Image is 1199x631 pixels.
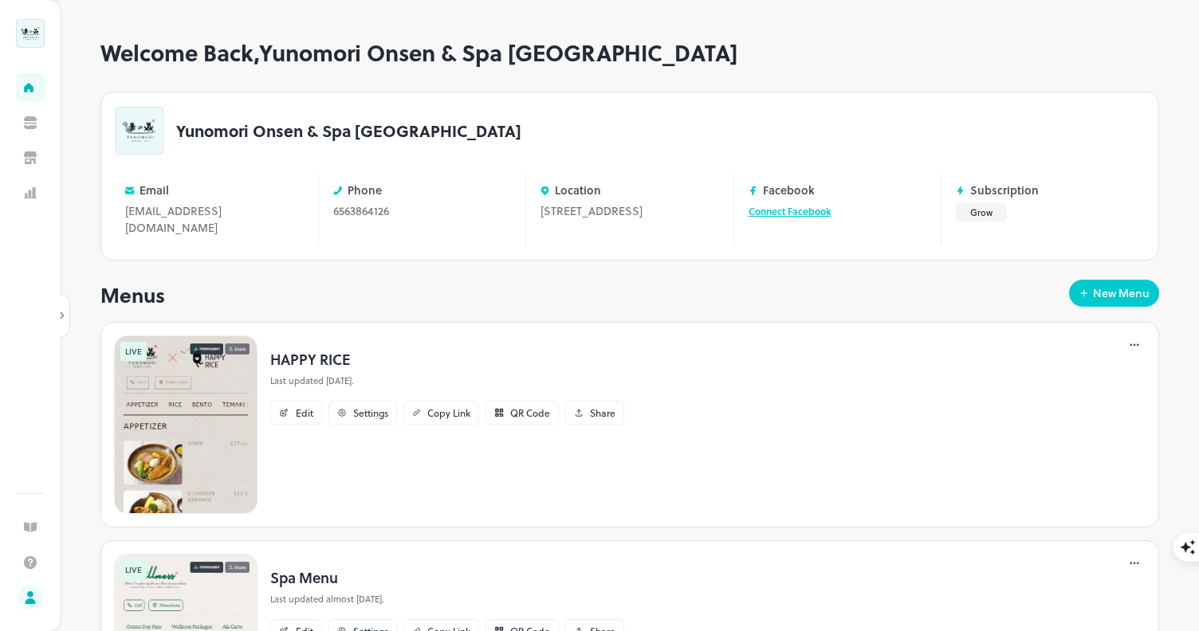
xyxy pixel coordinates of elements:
p: Yunomori Onsen & Spa [GEOGRAPHIC_DATA] [176,123,521,139]
p: Facebook [763,184,815,196]
p: Menus [100,280,165,310]
div: Edit [296,408,313,417]
div: Copy Link [427,408,470,417]
p: Spa Menu [270,566,624,588]
div: Yunomori Onsen & Spa Singapore [16,19,45,48]
p: Subscription [970,184,1039,196]
div: QR Code [510,408,550,417]
div: LIVE [120,342,147,361]
div: Analytics [16,178,45,207]
button: Grow [956,203,1007,221]
div: [STREET_ADDRESS] [541,202,719,219]
div: Share [590,408,615,417]
img: 1749805885425mcxpcr64zyo.png [114,335,257,514]
div: Help [16,548,45,583]
div: [EMAIL_ADDRESS][DOMAIN_NAME] [125,202,304,236]
div: Guides [16,513,45,548]
img: avatar [17,20,44,47]
p: Last updated almost [DATE]. [270,593,624,606]
a: Connect Facebook [749,204,831,218]
div: Settings [353,408,388,417]
img: avatar [116,108,163,154]
button: New Menu [1069,280,1159,307]
p: Email [140,184,169,196]
h1: Welcome Back, Yunomori Onsen & Spa [GEOGRAPHIC_DATA] [100,40,1159,66]
p: Last updated [DATE]. [270,374,624,388]
p: Location [555,184,601,196]
p: Phone [348,184,382,196]
div: My Business [16,143,45,172]
div: New Menu [1093,288,1150,299]
div: Item Manager [16,108,45,137]
div: 6563864126 [333,202,512,219]
div: LIVE [120,560,147,579]
div: Home [16,73,45,102]
p: HAPPY RICE [270,348,624,370]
